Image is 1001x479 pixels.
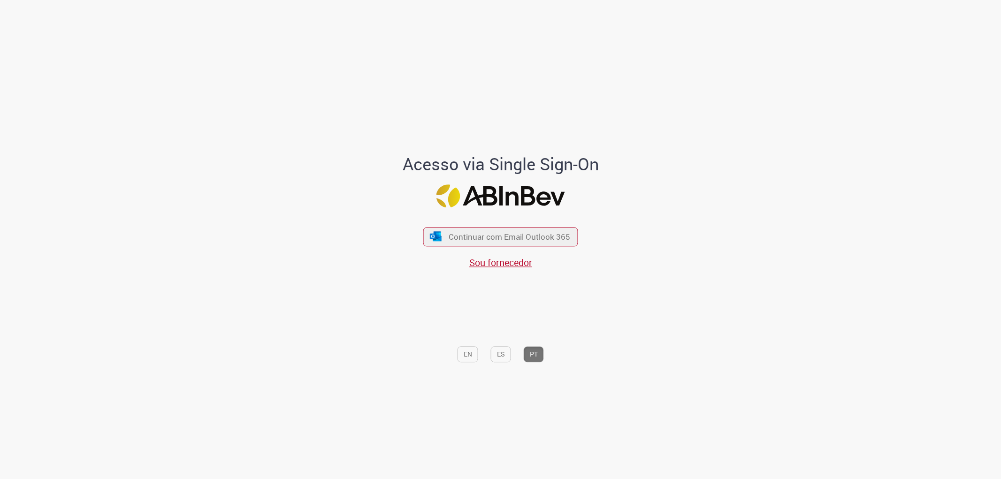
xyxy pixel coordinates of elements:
a: Sou fornecedor [469,256,532,269]
img: ícone Azure/Microsoft 360 [429,231,442,241]
button: ES [491,346,511,362]
button: ícone Azure/Microsoft 360 Continuar com Email Outlook 365 [423,227,578,246]
button: EN [458,346,478,362]
img: Logo ABInBev [436,185,565,208]
button: PT [524,346,544,362]
span: Continuar com Email Outlook 365 [449,231,570,242]
h1: Acesso via Single Sign-On [370,155,631,174]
